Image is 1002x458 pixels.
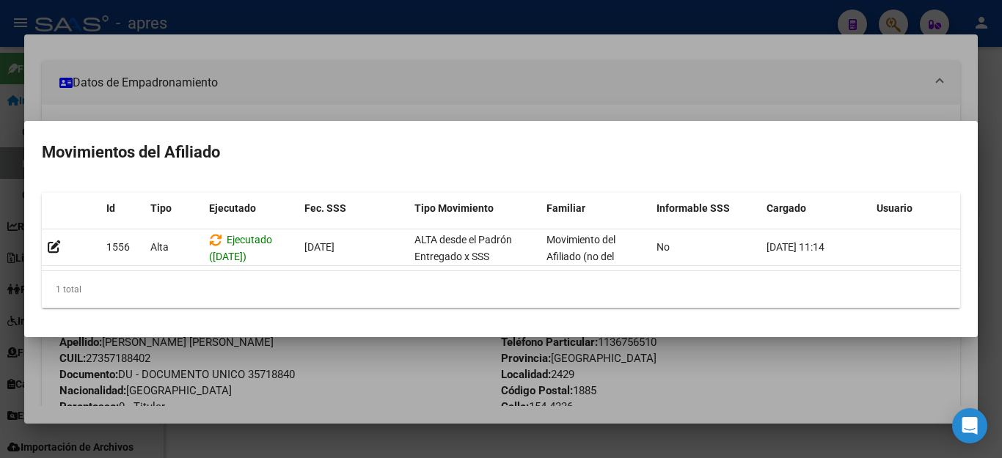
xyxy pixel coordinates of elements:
h2: Movimientos del Afiliado [42,138,960,166]
datatable-header-cell: Familiar [541,193,651,224]
span: Movimiento del Afiliado (no del grupo) [546,234,615,279]
span: Tipo [150,202,172,214]
datatable-header-cell: Ejecutado [203,193,299,224]
span: Id [106,202,115,214]
datatable-header-cell: Usuario [871,193,981,224]
div: Open Intercom Messenger [952,408,987,443]
div: 1 total [42,271,960,308]
span: [DATE] 11:14 [767,241,824,253]
span: Alta [150,241,169,253]
span: No [657,241,670,253]
span: ALTA desde el Padrón Entregado x SSS [414,234,512,262]
span: Cargado [767,202,806,214]
datatable-header-cell: Id [100,193,145,224]
datatable-header-cell: Cargado [761,193,871,224]
datatable-header-cell: Tipo [145,193,203,224]
span: Familiar [546,202,585,214]
span: Ejecutado ([DATE]) [209,234,272,262]
span: [DATE] [304,241,334,253]
span: Tipo Movimiento [414,202,494,214]
span: Usuario [877,202,913,214]
span: Informable SSS [657,202,730,214]
datatable-header-cell: Fec. SSS [299,193,409,224]
span: Fec. SSS [304,202,346,214]
datatable-header-cell: Informable SSS [651,193,761,224]
datatable-header-cell: Tipo Movimiento [409,193,541,224]
span: 1556 [106,241,130,253]
span: Ejecutado [209,202,256,214]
